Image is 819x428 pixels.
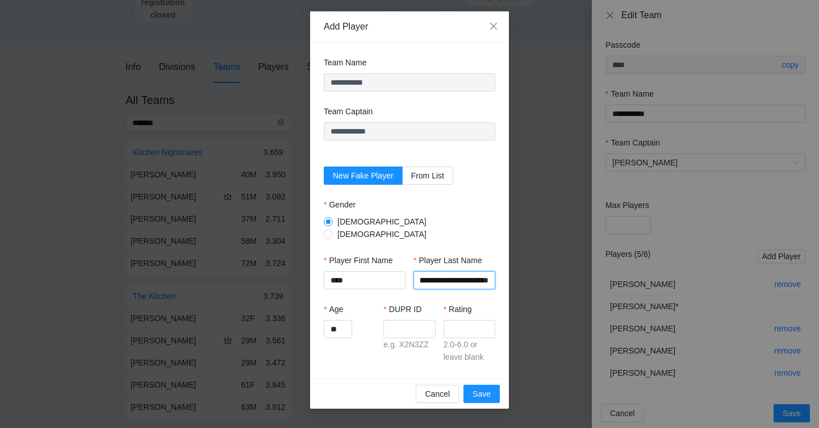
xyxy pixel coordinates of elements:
[413,271,495,289] input: Player Last Name
[473,388,491,400] span: Save
[444,303,472,315] label: Rating
[333,228,431,240] span: [DEMOGRAPHIC_DATA]
[383,303,421,315] label: DUPR ID
[383,338,435,352] div: e.g. X2N3ZZ
[489,22,498,31] span: close
[324,56,366,69] label: Team Name
[324,20,495,33] div: Add Player
[333,215,431,228] span: [DEMOGRAPHIC_DATA]
[324,320,352,338] input: Age
[444,338,495,363] div: 2.0-6.0 or leave blank
[383,320,435,338] input: DUPR ID
[324,105,373,118] label: Team Captain
[416,385,459,403] button: Cancel
[413,254,482,267] label: Player Last Name
[478,11,509,42] button: Close
[425,388,450,400] span: Cancel
[324,271,406,289] input: Player First Name
[444,320,495,338] input: Rating
[463,385,500,403] button: Save
[324,254,392,267] label: Player First Name
[333,171,394,180] span: New Fake Player
[324,198,356,211] label: Gender
[324,303,343,315] label: Age
[411,171,444,180] span: From List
